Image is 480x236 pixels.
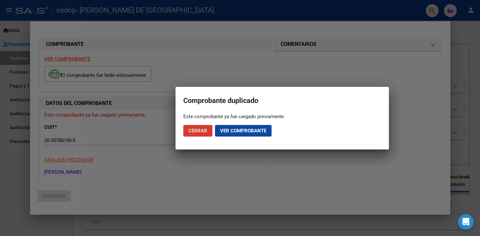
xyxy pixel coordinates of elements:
[183,95,381,107] h2: Comprobante duplicado
[183,113,381,120] div: Este comprobante ya fue cargado previamente.
[220,128,266,134] span: Ver comprobante
[188,128,207,134] span: Cerrar
[183,125,212,137] button: Cerrar
[215,125,272,137] button: Ver comprobante
[458,214,474,230] div: Open Intercom Messenger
